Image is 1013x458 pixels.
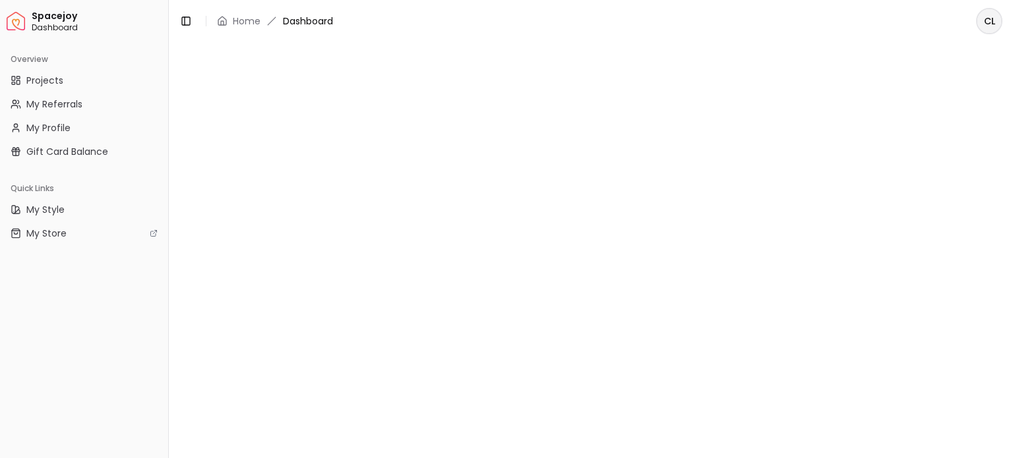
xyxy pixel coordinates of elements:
[976,8,1002,34] button: CL
[5,178,163,199] div: Quick Links
[26,74,63,87] span: Projects
[26,98,82,111] span: My Referrals
[5,70,163,91] a: Projects
[977,9,1001,33] span: CL
[5,199,163,220] a: My Style
[32,22,163,33] span: Dashboard
[26,203,65,216] span: My Style
[283,14,333,28] span: Dashboard
[5,141,163,162] a: Gift Card Balance
[5,223,163,244] a: My Store
[26,121,71,134] span: My Profile
[5,49,163,70] div: Overview
[26,145,108,158] span: Gift Card Balance
[217,14,333,28] nav: breadcrumb
[5,94,163,115] a: My Referrals
[5,117,163,138] a: My Profile
[32,11,163,22] span: Spacejoy
[7,12,25,30] a: Spacejoy
[7,12,25,30] img: Spacejoy Logo
[26,227,67,240] span: My Store
[233,14,261,28] a: Home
